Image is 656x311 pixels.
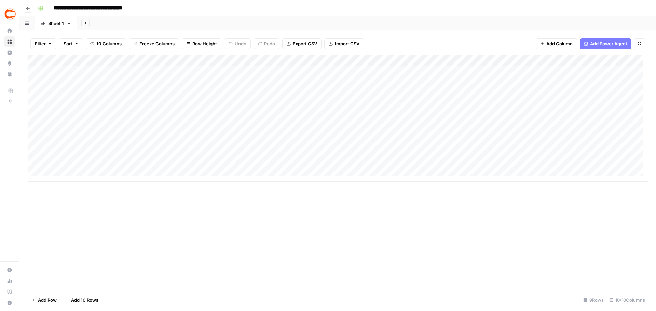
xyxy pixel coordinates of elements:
[235,40,246,47] span: Undo
[335,40,359,47] span: Import CSV
[30,38,56,49] button: Filter
[61,295,102,306] button: Add 10 Rows
[580,295,606,306] div: 9 Rows
[254,38,279,49] button: Redo
[4,275,15,286] a: Usage
[48,20,64,27] div: Sheet 1
[139,40,175,47] span: Freeze Columns
[324,38,364,49] button: Import CSV
[536,38,577,49] button: Add Column
[4,286,15,297] a: Learning Hub
[59,38,83,49] button: Sort
[4,25,15,36] a: Home
[4,69,15,80] a: Your Data
[224,38,251,49] button: Undo
[4,8,16,20] img: Covers Logo
[192,40,217,47] span: Row Height
[580,38,631,49] button: Add Power Agent
[606,295,648,306] div: 10/10 Columns
[590,40,627,47] span: Add Power Agent
[96,40,122,47] span: 10 Columns
[4,36,15,47] a: Browse
[64,40,72,47] span: Sort
[28,295,61,306] button: Add Row
[71,297,98,303] span: Add 10 Rows
[264,40,275,47] span: Redo
[35,40,46,47] span: Filter
[4,297,15,308] button: Help + Support
[129,38,179,49] button: Freeze Columns
[38,297,57,303] span: Add Row
[86,38,126,49] button: 10 Columns
[4,58,15,69] a: Opportunities
[293,40,317,47] span: Export CSV
[546,40,573,47] span: Add Column
[35,16,77,30] a: Sheet 1
[4,265,15,275] a: Settings
[182,38,221,49] button: Row Height
[4,47,15,58] a: Insights
[4,5,15,23] button: Workspace: Covers
[282,38,322,49] button: Export CSV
